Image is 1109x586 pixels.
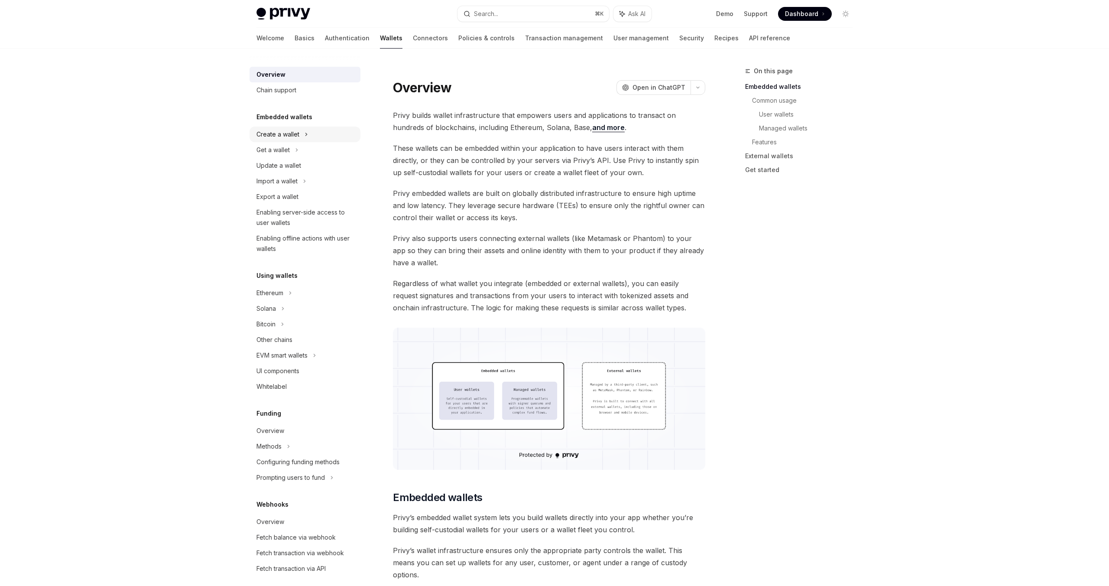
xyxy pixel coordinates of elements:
div: Overview [256,517,284,527]
a: Policies & controls [458,28,515,49]
span: Embedded wallets [393,491,482,505]
a: UI components [250,363,360,379]
div: Methods [256,441,282,452]
span: Open in ChatGPT [632,83,685,92]
button: Search...⌘K [457,6,609,22]
a: Managed wallets [759,121,859,135]
div: Ethereum [256,288,283,298]
a: API reference [749,28,790,49]
h5: Embedded wallets [256,112,312,122]
a: Export a wallet [250,189,360,205]
div: UI components [256,366,299,376]
a: External wallets [745,149,859,163]
div: Import a wallet [256,176,298,186]
a: Basics [295,28,315,49]
a: User management [613,28,669,49]
div: Create a wallet [256,129,299,140]
a: Fetch transaction via API [250,561,360,576]
div: EVM smart wallets [256,350,308,361]
span: Dashboard [785,10,818,18]
div: Prompting users to fund [256,472,325,483]
a: Configuring funding methods [250,454,360,470]
a: Update a wallet [250,158,360,173]
span: Regardless of what wallet you integrate (embedded or external wallets), you can easily request si... [393,277,705,314]
a: Authentication [325,28,370,49]
a: Overview [250,67,360,82]
div: Configuring funding methods [256,457,340,467]
div: Overview [256,69,285,80]
img: images/walletoverview.png [393,328,705,470]
div: Enabling server-side access to user wallets [256,207,355,228]
span: Ask AI [628,10,645,18]
a: Common usage [752,94,859,107]
div: Fetch transaction via API [256,563,326,574]
div: Update a wallet [256,160,301,171]
span: Privy’s embedded wallet system lets you build wallets directly into your app whether you’re build... [393,511,705,536]
button: Ask AI [613,6,652,22]
span: Privy’s wallet infrastructure ensures only the appropriate party controls the wallet. This means ... [393,544,705,581]
div: Export a wallet [256,192,298,202]
a: Enabling server-side access to user wallets [250,205,360,231]
span: On this page [754,66,793,76]
a: Fetch transaction via webhook [250,545,360,561]
a: Enabling offline actions with user wallets [250,231,360,257]
span: Privy builds wallet infrastructure that empowers users and applications to transact on hundreds o... [393,109,705,133]
h1: Overview [393,80,451,95]
div: Fetch balance via webhook [256,532,336,543]
div: Solana [256,303,276,314]
span: ⌘ K [595,10,604,17]
a: Welcome [256,28,284,49]
div: Fetch transaction via webhook [256,548,344,558]
a: Fetch balance via webhook [250,530,360,545]
a: Embedded wallets [745,80,859,94]
a: Chain support [250,82,360,98]
button: Toggle dark mode [839,7,853,21]
div: Chain support [256,85,296,95]
h5: Webhooks [256,499,289,510]
div: Overview [256,426,284,436]
a: Wallets [380,28,402,49]
div: Whitelabel [256,381,287,392]
a: Whitelabel [250,379,360,394]
h5: Using wallets [256,270,298,281]
div: Search... [474,9,498,19]
a: Dashboard [778,7,832,21]
div: Other chains [256,335,292,345]
div: Get a wallet [256,145,290,155]
a: Demo [716,10,733,18]
a: Features [752,135,859,149]
img: light logo [256,8,310,20]
a: Security [679,28,704,49]
h5: Funding [256,408,281,419]
a: Other chains [250,332,360,348]
button: Open in ChatGPT [616,80,691,95]
span: Privy embedded wallets are built on globally distributed infrastructure to ensure high uptime and... [393,187,705,224]
a: Get started [745,163,859,177]
div: Bitcoin [256,319,276,329]
div: Enabling offline actions with user wallets [256,233,355,254]
a: and more [592,123,625,132]
span: Privy also supports users connecting external wallets (like Metamask or Phantom) to your app so t... [393,232,705,269]
a: Connectors [413,28,448,49]
a: User wallets [759,107,859,121]
a: Overview [250,514,360,530]
a: Transaction management [525,28,603,49]
a: Recipes [714,28,739,49]
span: These wallets can be embedded within your application to have users interact with them directly, ... [393,142,705,179]
a: Support [744,10,768,18]
a: Overview [250,423,360,439]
